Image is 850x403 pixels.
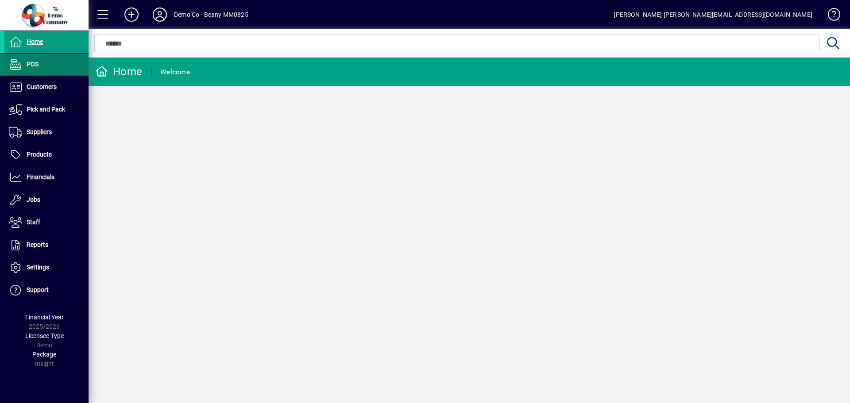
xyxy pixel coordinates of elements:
[27,61,39,68] span: POS
[4,166,89,188] a: Financials
[27,83,57,90] span: Customers
[4,99,89,121] a: Pick and Pack
[25,332,64,339] span: Licensee Type
[174,8,248,22] div: Demo Co - Beany MM0825
[32,351,56,358] span: Package
[821,2,839,31] a: Knowledge Base
[4,54,89,76] a: POS
[27,196,40,203] span: Jobs
[4,121,89,143] a: Suppliers
[27,264,49,271] span: Settings
[27,38,43,45] span: Home
[4,76,89,98] a: Customers
[27,241,48,248] span: Reports
[4,279,89,301] a: Support
[146,7,174,23] button: Profile
[117,7,146,23] button: Add
[4,211,89,234] a: Staff
[27,128,52,135] span: Suppliers
[95,65,142,79] div: Home
[25,314,64,321] span: Financial Year
[27,286,49,293] span: Support
[27,173,54,180] span: Financials
[4,234,89,256] a: Reports
[4,257,89,279] a: Settings
[27,151,52,158] span: Products
[4,144,89,166] a: Products
[160,65,190,79] div: Welcome
[27,219,40,226] span: Staff
[27,106,65,113] span: Pick and Pack
[4,189,89,211] a: Jobs
[614,8,812,22] div: [PERSON_NAME] [PERSON_NAME][EMAIL_ADDRESS][DOMAIN_NAME]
